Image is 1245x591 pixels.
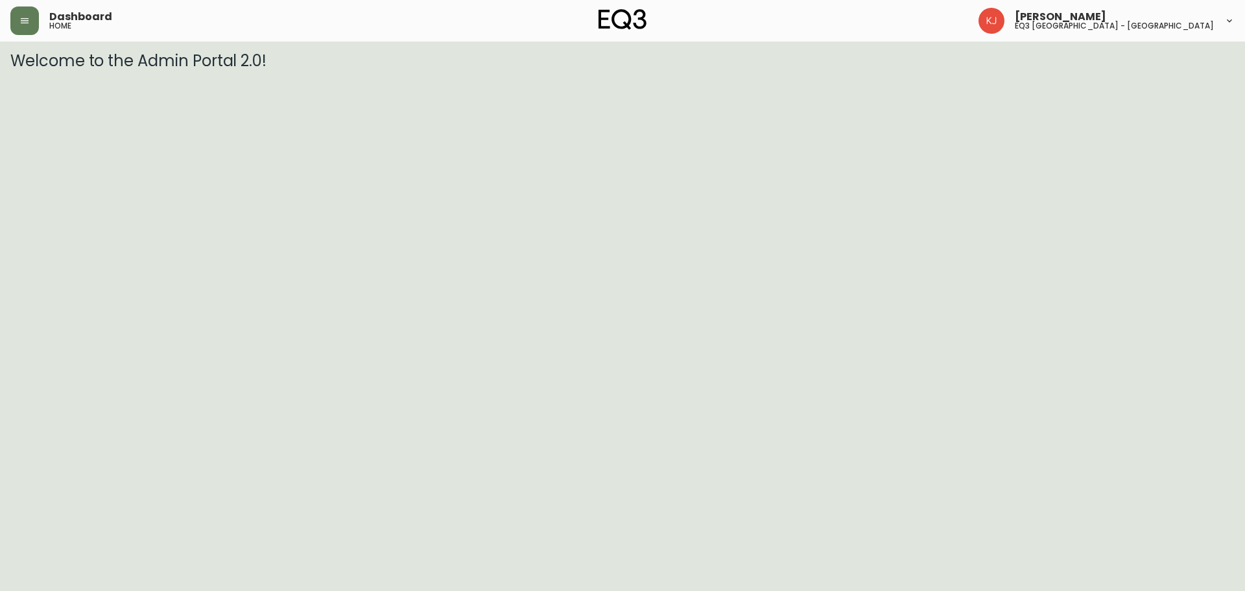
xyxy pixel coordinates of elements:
span: [PERSON_NAME] [1015,12,1106,22]
h5: eq3 [GEOGRAPHIC_DATA] - [GEOGRAPHIC_DATA] [1015,22,1214,30]
img: 24a625d34e264d2520941288c4a55f8e [978,8,1004,34]
img: logo [599,9,646,30]
h3: Welcome to the Admin Portal 2.0! [10,52,1235,70]
span: Dashboard [49,12,112,22]
h5: home [49,22,71,30]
